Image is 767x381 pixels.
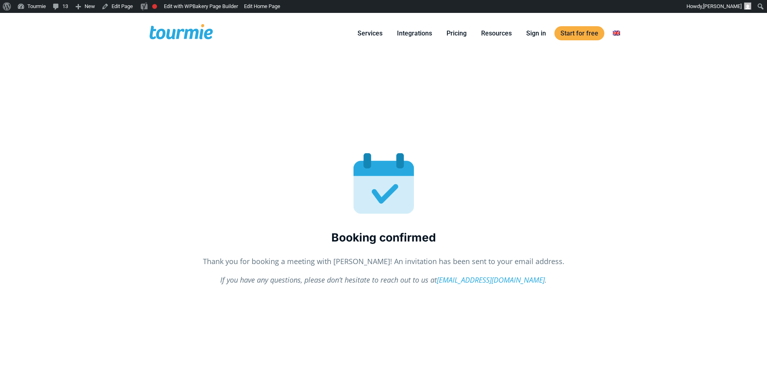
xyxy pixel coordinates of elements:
[437,275,545,285] a: [EMAIL_ADDRESS][DOMAIN_NAME]
[148,256,619,267] p: Thank you for booking a meeting with [PERSON_NAME]! An invitation has been sent to your email add...
[520,28,552,38] a: Sign in
[351,28,389,38] a: Services
[607,28,626,38] a: Switch to
[220,275,547,285] em: If you have any questions, please don’t hesitate to reach out to us at .
[475,28,518,38] a: Resources
[148,230,619,246] h3: Booking confirmed
[440,28,473,38] a: Pricing
[391,28,438,38] a: Integrations
[152,4,157,9] div: Focus keyphrase not set
[703,3,742,9] span: [PERSON_NAME]
[554,26,604,40] a: Start for free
